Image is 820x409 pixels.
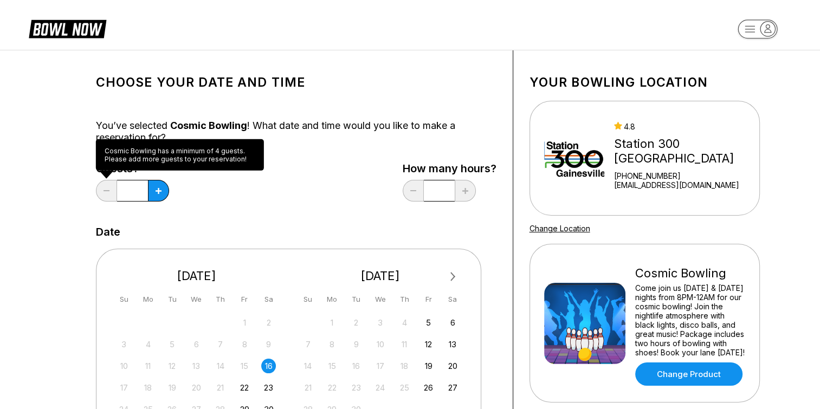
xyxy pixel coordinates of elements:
div: Cosmic Bowling has a minimum of 4 guests. Please add more guests to your reservation! [96,139,264,171]
div: Not available Sunday, September 14th, 2025 [301,359,315,373]
div: Not available Monday, September 1st, 2025 [325,315,339,330]
div: Not available Saturday, August 9th, 2025 [261,337,276,352]
div: Choose Saturday, August 16th, 2025 [261,359,276,373]
div: Not available Thursday, September 18th, 2025 [397,359,412,373]
div: Not available Wednesday, August 20th, 2025 [189,380,204,395]
div: Not available Tuesday, August 19th, 2025 [165,380,179,395]
div: Not available Monday, September 8th, 2025 [325,337,339,352]
div: Not available Wednesday, August 13th, 2025 [189,359,204,373]
div: Not available Friday, August 8th, 2025 [237,337,252,352]
div: Not available Thursday, September 25th, 2025 [397,380,412,395]
div: Fr [237,292,252,307]
div: Choose Friday, September 12th, 2025 [421,337,436,352]
h1: Your bowling location [530,75,760,90]
div: Not available Tuesday, September 2nd, 2025 [349,315,364,330]
div: Cosmic Bowling [635,266,745,281]
div: Choose Saturday, September 27th, 2025 [445,380,460,395]
div: Not available Friday, August 15th, 2025 [237,359,252,373]
div: Not available Wednesday, September 10th, 2025 [373,337,388,352]
div: Su [301,292,315,307]
div: Not available Sunday, August 10th, 2025 [117,359,131,373]
a: [EMAIL_ADDRESS][DOMAIN_NAME] [614,180,754,190]
div: Choose Saturday, September 13th, 2025 [445,337,460,352]
img: Cosmic Bowling [544,283,625,364]
h1: Choose your Date and time [96,75,496,90]
div: Sa [445,292,460,307]
div: Th [213,292,228,307]
div: Choose Friday, August 22nd, 2025 [237,380,252,395]
div: Choose Saturday, August 23rd, 2025 [261,380,276,395]
div: We [373,292,388,307]
div: Not available Monday, September 22nd, 2025 [325,380,339,395]
div: Not available Friday, August 1st, 2025 [237,315,252,330]
div: Fr [421,292,436,307]
button: Next Month [444,268,462,285]
div: Not available Wednesday, August 6th, 2025 [189,337,204,352]
div: Station 300 [GEOGRAPHIC_DATA] [614,137,754,166]
div: Not available Sunday, August 3rd, 2025 [117,337,131,352]
div: Choose Saturday, September 6th, 2025 [445,315,460,330]
div: Choose Friday, September 19th, 2025 [421,359,436,373]
div: Not available Monday, August 18th, 2025 [141,380,156,395]
div: Not available Thursday, August 14th, 2025 [213,359,228,373]
div: Not available Tuesday, August 12th, 2025 [165,359,179,373]
div: Not available Thursday, September 4th, 2025 [397,315,412,330]
div: Not available Wednesday, September 17th, 2025 [373,359,388,373]
div: Not available Tuesday, September 16th, 2025 [349,359,364,373]
div: Not available Monday, August 4th, 2025 [141,337,156,352]
div: Not available Thursday, September 11th, 2025 [397,337,412,352]
div: Not available Saturday, August 2nd, 2025 [261,315,276,330]
div: Not available Thursday, August 21st, 2025 [213,380,228,395]
div: Not available Wednesday, September 3rd, 2025 [373,315,388,330]
div: Mo [141,292,156,307]
label: Guests? [96,163,169,174]
div: Choose Friday, September 5th, 2025 [421,315,436,330]
div: Come join us [DATE] & [DATE] nights from 8PM-12AM for our cosmic bowling! Join the nightlife atmo... [635,283,745,357]
div: Mo [325,292,339,307]
div: Choose Saturday, September 20th, 2025 [445,359,460,373]
div: Not available Sunday, August 17th, 2025 [117,380,131,395]
a: Change Product [635,362,742,386]
div: [PHONE_NUMBER] [614,171,754,180]
div: Choose Friday, September 26th, 2025 [421,380,436,395]
div: Sa [261,292,276,307]
div: Not available Tuesday, September 23rd, 2025 [349,380,364,395]
div: Not available Sunday, September 21st, 2025 [301,380,315,395]
div: Not available Wednesday, September 24th, 2025 [373,380,388,395]
label: How many hours? [403,163,496,174]
div: You’ve selected ! What date and time would you like to make a reservation for? [96,120,496,144]
div: Not available Monday, September 15th, 2025 [325,359,339,373]
div: [DATE] [296,269,464,283]
div: Not available Sunday, September 7th, 2025 [301,337,315,352]
div: Not available Tuesday, September 9th, 2025 [349,337,364,352]
label: Date [96,226,120,238]
div: 4.8 [614,122,754,131]
div: Not available Tuesday, August 5th, 2025 [165,337,179,352]
div: We [189,292,204,307]
div: Tu [165,292,179,307]
a: Change Location [530,224,590,233]
div: [DATE] [113,269,281,283]
div: Th [397,292,412,307]
div: Not available Monday, August 11th, 2025 [141,359,156,373]
span: Cosmic Bowling [170,120,247,131]
div: Not available Thursday, August 7th, 2025 [213,337,228,352]
div: Su [117,292,131,307]
div: Tu [349,292,364,307]
img: Station 300 Gainesville [544,118,605,199]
